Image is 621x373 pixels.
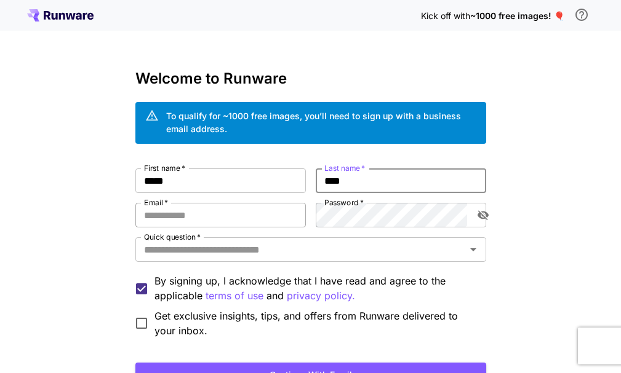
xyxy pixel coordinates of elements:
button: toggle password visibility [472,204,494,226]
h3: Welcome to Runware [135,70,486,87]
button: By signing up, I acknowledge that I have read and agree to the applicable terms of use and [287,288,355,304]
span: ~1000 free images! 🎈 [470,10,564,21]
label: Last name [324,163,365,173]
span: Kick off with [421,10,470,21]
button: By signing up, I acknowledge that I have read and agree to the applicable and privacy policy. [206,288,263,304]
div: To qualify for ~1000 free images, you’ll need to sign up with a business email address. [166,109,476,135]
span: Get exclusive insights, tips, and offers from Runware delivered to your inbox. [154,308,476,338]
label: Quick question [144,232,201,242]
p: terms of use [206,288,263,304]
label: Email [144,197,168,208]
label: Password [324,197,364,208]
button: In order to qualify for free credit, you need to sign up with a business email address and click ... [569,2,594,27]
label: First name [144,163,185,173]
p: By signing up, I acknowledge that I have read and agree to the applicable and [154,273,476,304]
button: Open [465,241,482,258]
p: privacy policy. [287,288,355,304]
